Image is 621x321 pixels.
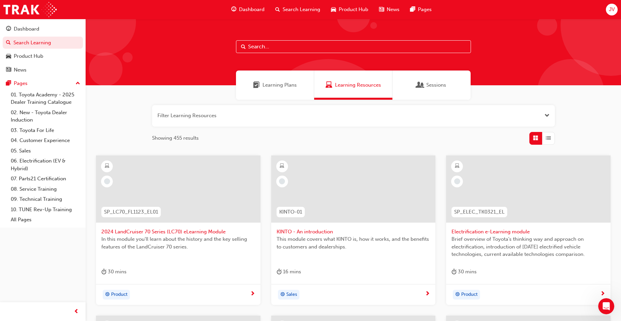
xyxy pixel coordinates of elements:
[8,204,83,215] a: 10. TUNE Rev-Up Training
[279,178,285,184] span: learningRecordVerb_NONE-icon
[14,92,112,99] div: We typically reply in a few hours
[101,268,127,276] div: 30 mins
[3,21,83,77] button: DashboardSearch LearningProduct HubNews
[8,146,83,156] a: 05. Sales
[101,235,255,250] span: In this module you'll learn about the history and the key selling features of the LandCruiser 70 ...
[3,37,83,49] a: Search Learning
[418,6,432,13] span: Pages
[6,67,11,73] span: news-icon
[250,291,255,297] span: next-icon
[262,81,297,89] span: Learning Plans
[8,156,83,174] a: 06. Electrification (EV & Hybrid)
[241,43,246,51] span: Search
[455,162,460,171] span: learningResourceType_ELEARNING-icon
[606,4,618,15] button: JV
[277,268,282,276] span: duration-icon
[239,6,265,13] span: Dashboard
[3,23,83,35] a: Dashboard
[8,107,83,125] a: 02. New - Toyota Dealer Induction
[105,290,110,299] span: target-icon
[451,228,605,236] span: Electrification e-Learning module
[7,79,128,104] div: Send us a messageWe typically reply in a few hours
[14,85,112,92] div: Send us a message
[6,26,11,32] span: guage-icon
[67,210,134,236] button: Messages
[3,77,83,90] button: Pages
[405,3,437,16] a: pages-iconPages
[8,184,83,194] a: 08. Service Training
[6,81,11,87] span: pages-icon
[226,3,270,16] a: guage-iconDashboard
[91,11,105,24] div: Profile image for Trak
[8,194,83,204] a: 09. Technical Training
[426,81,446,89] span: Sessions
[451,268,477,276] div: 30 mins
[275,5,280,14] span: search-icon
[335,81,381,89] span: Learning Resources
[425,291,430,297] span: next-icon
[14,52,43,60] div: Product Hub
[598,298,614,314] iframe: Intercom live chat
[13,13,47,24] img: logo
[374,3,405,16] a: news-iconNews
[314,71,392,100] a: Learning ResourcesLearning Resources
[14,80,28,87] div: Pages
[280,290,285,299] span: target-icon
[387,6,399,13] span: News
[454,208,505,216] span: SP_ELEC_TK0321_EL
[277,235,430,250] span: This module covers what KINTO is, how it works, and the benefits to customers and dealerships.
[104,178,110,184] span: learningRecordVerb_NONE-icon
[392,71,471,100] a: SessionsSessions
[115,11,128,23] div: Close
[14,66,27,74] div: News
[3,2,57,17] img: Trak
[104,208,158,216] span: SP_LC70_FL1123_EL01
[8,135,83,146] a: 04. Customer Experience
[8,90,83,107] a: 01. Toyota Academy - 2025 Dealer Training Catalogue
[446,155,611,305] a: SP_ELEC_TK0321_ELElectrification e-Learning moduleBrief overview of Toyota’s thinking way and app...
[451,268,457,276] span: duration-icon
[3,50,83,62] a: Product Hub
[152,134,199,142] span: Showing 455 results
[451,235,605,258] span: Brief overview of Toyota’s thinking way and approach on electrification, introduction of [DATE] e...
[6,40,11,46] span: search-icon
[277,268,301,276] div: 16 mins
[6,53,11,59] span: car-icon
[236,40,471,53] input: Search...
[533,134,538,142] span: Grid
[3,64,83,76] a: News
[410,5,415,14] span: pages-icon
[283,6,320,13] span: Search Learning
[326,3,374,16] a: car-iconProduct Hub
[14,25,39,33] div: Dashboard
[101,268,106,276] span: duration-icon
[101,228,255,236] span: 2024 LandCruiser 70 Series (LC70) eLearning Module
[277,228,430,236] span: KINTO - An introduction
[280,162,284,171] span: learningResourceType_ELEARNING-icon
[89,226,112,231] span: Messages
[544,112,550,120] button: Open the filter
[253,81,260,89] span: Learning Plans
[76,79,80,88] span: up-icon
[13,48,121,59] p: Hi [PERSON_NAME]
[105,162,109,171] span: learningResourceType_ELEARNING-icon
[231,5,236,14] span: guage-icon
[271,155,436,305] a: KINTO-01KINTO - An introductionThis module covers what KINTO is, how it works, and the benefits t...
[8,215,83,225] a: All Pages
[455,290,460,299] span: target-icon
[270,3,326,16] a: search-iconSearch Learning
[8,174,83,184] a: 07. Parts21 Certification
[339,6,368,13] span: Product Hub
[74,308,79,316] span: prev-icon
[13,59,121,71] p: How can we help?
[417,81,424,89] span: Sessions
[331,5,336,14] span: car-icon
[279,208,302,216] span: KINTO-01
[609,6,615,13] span: JV
[546,134,551,142] span: List
[454,178,460,184] span: learningRecordVerb_NONE-icon
[236,71,314,100] a: Learning PlansLearning Plans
